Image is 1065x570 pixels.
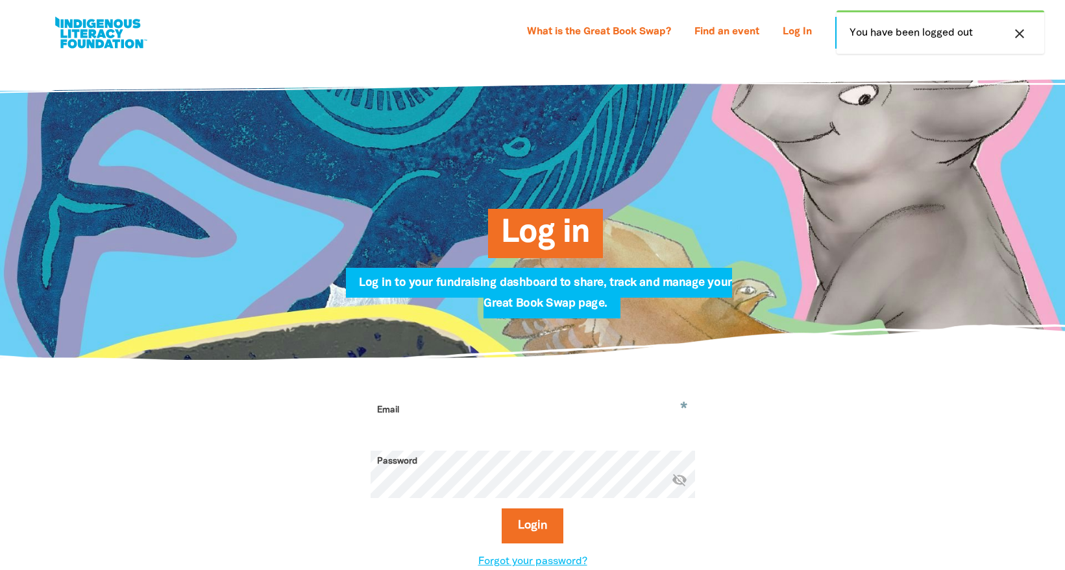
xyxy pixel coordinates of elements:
[687,22,767,43] a: Find an event
[837,10,1044,54] div: You have been logged out
[1008,25,1031,42] button: close
[672,472,687,488] i: Hide password
[359,278,731,318] span: Log in to your fundraising dashboard to share, track and manage your Great Book Swap page.
[775,22,820,43] a: Log In
[502,508,563,543] button: Login
[519,22,679,43] a: What is the Great Book Swap?
[835,17,920,49] a: Sign Up
[672,472,687,490] button: visibility_off
[501,219,590,258] span: Log in
[1012,26,1027,42] i: close
[478,557,587,566] a: Forgot your password?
